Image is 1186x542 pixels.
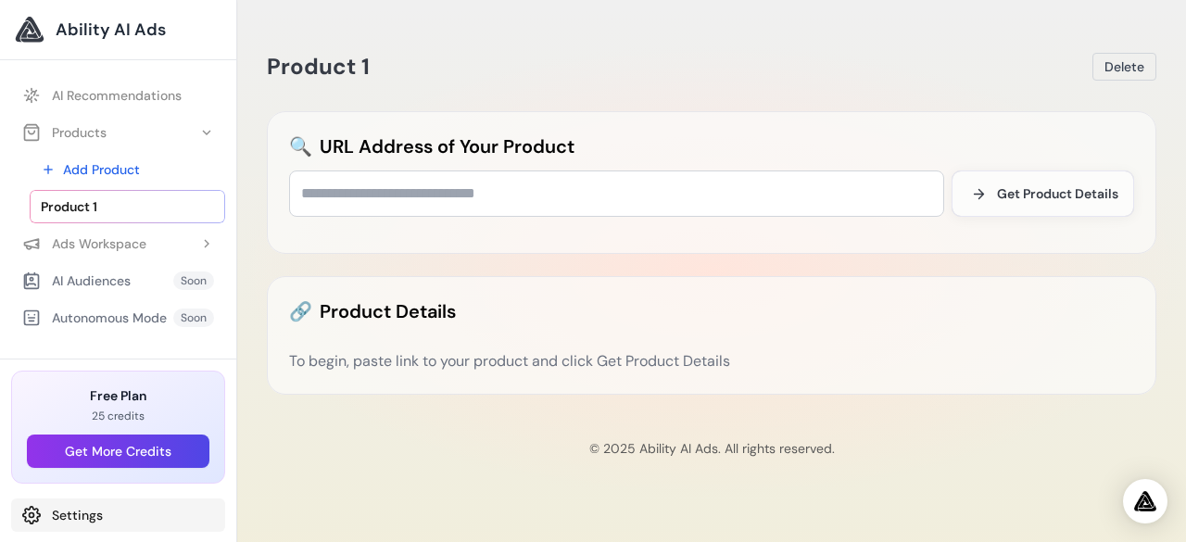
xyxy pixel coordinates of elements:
[952,170,1134,217] button: Get Product Details
[56,17,166,43] span: Ability AI Ads
[173,309,214,327] span: Soon
[11,79,225,112] a: AI Recommendations
[11,227,225,260] button: Ads Workspace
[15,15,221,44] a: Ability AI Ads
[1123,479,1167,523] div: Open Intercom Messenger
[1104,57,1144,76] span: Delete
[27,409,209,423] p: 25 credits
[173,271,214,290] span: Soon
[30,190,225,223] a: Product 1
[22,271,131,290] div: AI Audiences
[997,184,1118,203] span: Get Product Details
[289,350,1134,372] div: To begin, paste link to your product and click Get Product Details
[252,439,1171,458] p: © 2025 Ability AI Ads. All rights reserved.
[27,435,209,468] button: Get More Credits
[289,133,1134,159] h2: URL Address of Your Product
[22,234,146,253] div: Ads Workspace
[289,133,312,159] span: 🔍
[11,498,225,532] a: Settings
[1092,53,1156,81] button: Delete
[22,123,107,142] div: Products
[289,298,312,324] span: 🔗
[27,386,209,405] h3: Free Plan
[41,197,97,216] span: Product 1
[22,309,167,327] div: Autonomous Mode
[30,153,225,186] a: Add Product
[267,52,370,81] span: Product 1
[289,298,1134,324] h2: Product Details
[11,116,225,149] button: Products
